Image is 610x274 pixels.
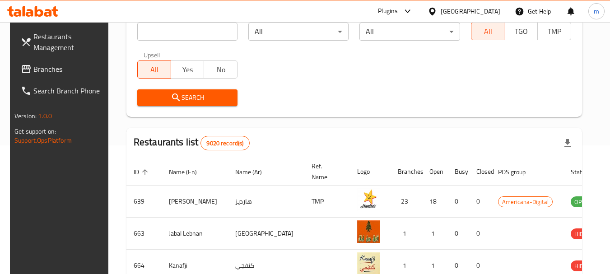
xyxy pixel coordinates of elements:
[571,197,593,207] span: OPEN
[126,186,162,218] td: 639
[248,23,349,41] div: All
[126,218,162,250] td: 663
[175,63,201,76] span: Yes
[557,132,578,154] div: Export file
[14,80,112,102] a: Search Branch Phone
[422,158,447,186] th: Open
[14,135,72,146] a: Support.OpsPlatform
[162,186,228,218] td: [PERSON_NAME]
[537,22,571,40] button: TMP
[304,186,350,218] td: TMP
[171,60,205,79] button: Yes
[469,218,491,250] td: 0
[137,60,171,79] button: All
[378,6,398,17] div: Plugins
[137,89,237,106] button: Search
[141,63,168,76] span: All
[14,110,37,122] span: Version:
[359,23,460,41] div: All
[357,220,380,243] img: Jabal Lebnan
[508,25,534,38] span: TGO
[33,64,105,74] span: Branches
[471,22,505,40] button: All
[357,188,380,211] img: Hardee's
[228,186,304,218] td: هارديز
[134,167,151,177] span: ID
[144,51,160,58] label: Upsell
[571,167,600,177] span: Status
[33,85,105,96] span: Search Branch Phone
[594,6,599,16] span: m
[391,158,422,186] th: Branches
[134,135,250,150] h2: Restaurants list
[571,261,598,271] span: HIDDEN
[312,161,339,182] span: Ref. Name
[447,158,469,186] th: Busy
[14,125,56,137] span: Get support on:
[137,23,237,41] input: Search for restaurant name or ID..
[33,31,105,53] span: Restaurants Management
[504,22,538,40] button: TGO
[14,58,112,80] a: Branches
[447,186,469,218] td: 0
[235,167,274,177] span: Name (Ar)
[447,218,469,250] td: 0
[201,139,249,148] span: 9020 record(s)
[204,60,237,79] button: No
[441,6,500,16] div: [GEOGRAPHIC_DATA]
[350,158,391,186] th: Logo
[208,63,234,76] span: No
[498,197,552,207] span: Americana-Digital
[571,228,598,239] div: HIDDEN
[391,186,422,218] td: 23
[391,218,422,250] td: 1
[571,229,598,239] span: HIDDEN
[469,186,491,218] td: 0
[541,25,568,38] span: TMP
[162,218,228,250] td: Jabal Lebnan
[169,167,209,177] span: Name (En)
[144,92,230,103] span: Search
[571,196,593,207] div: OPEN
[469,158,491,186] th: Closed
[200,136,249,150] div: Total records count
[422,186,447,218] td: 18
[38,110,52,122] span: 1.0.0
[14,26,112,58] a: Restaurants Management
[498,167,537,177] span: POS group
[228,218,304,250] td: [GEOGRAPHIC_DATA]
[422,218,447,250] td: 1
[475,25,501,38] span: All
